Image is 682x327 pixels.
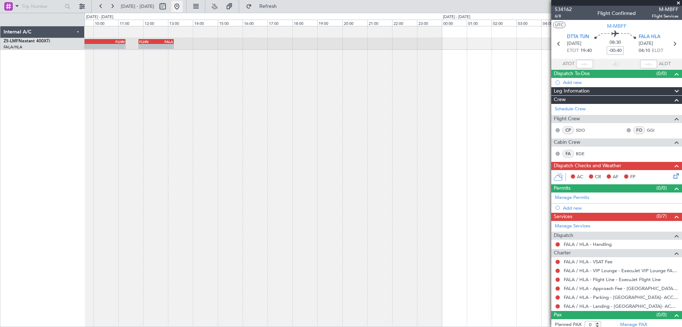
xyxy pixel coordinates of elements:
[243,1,285,12] button: Refresh
[562,126,574,134] div: CP
[576,60,593,68] input: --:--
[564,268,678,274] a: FALA / HLA - VIP Lounge - ExecuJet VIP Lounge FALA / HLA
[392,20,417,26] div: 22:00
[652,13,678,19] span: Flight Services
[647,127,663,133] a: GGI
[253,4,283,9] span: Refresh
[554,96,566,104] span: Crew
[541,20,566,26] div: 04:00
[467,20,492,26] div: 01:00
[88,44,125,48] div: -
[613,174,618,181] span: AF
[554,87,590,95] span: Leg Information
[652,6,678,13] span: M-MBFF
[139,44,156,48] div: -
[562,150,574,158] div: FA
[93,20,118,26] div: 10:00
[564,285,678,291] a: FALA / HLA - Approach Fee - [GEOGRAPHIC_DATA]- ACC # 1800
[492,20,516,26] div: 02:00
[564,303,678,309] a: FALA / HLA - Landing - [GEOGRAPHIC_DATA]- ACC # 1800
[564,276,661,283] a: FALA / HLA - Flight Line - ExecuJet Flight Line
[4,39,18,43] span: ZS-LMF
[554,138,580,147] span: Cabin Crew
[607,22,627,30] span: M-MBFF
[143,20,168,26] div: 12:00
[554,249,571,257] span: Charter
[633,126,645,134] div: FO
[442,20,467,26] div: 00:00
[292,20,317,26] div: 18:00
[610,39,621,46] span: 08:30
[597,10,636,17] div: Flight Confirmed
[639,33,660,41] span: FALA HLA
[567,33,589,41] span: DTTA TUN
[567,40,581,47] span: [DATE]
[267,20,292,26] div: 17:00
[554,311,562,319] span: Pax
[139,39,156,44] div: FLHN
[576,127,592,133] a: SDO
[554,232,573,240] span: Dispatch
[555,106,586,113] a: Schedule Crew
[555,194,589,201] a: Manage Permits
[218,20,243,26] div: 15:00
[577,174,583,181] span: AC
[86,14,113,20] div: [DATE] - [DATE]
[564,241,612,247] a: FALA / HLA - Handling
[554,213,572,221] span: Services
[656,311,667,318] span: (0/0)
[656,184,667,192] span: (0/0)
[22,1,63,12] input: Trip Number
[516,20,541,26] div: 03:00
[576,151,592,157] a: BDE
[156,44,173,48] div: -
[595,174,601,181] span: CR
[554,115,580,123] span: Flight Crew
[88,39,125,44] div: FLHN
[243,20,267,26] div: 16:00
[639,40,653,47] span: [DATE]
[168,20,193,26] div: 13:00
[554,184,570,192] span: Permits
[656,70,667,77] span: (0/0)
[555,6,572,13] span: 534162
[564,294,678,300] a: FALA / HLA - Parking - [GEOGRAPHIC_DATA]- ACC # 1800
[553,22,565,28] button: UTC
[555,13,572,19] span: 6/8
[564,259,612,265] a: FALA / HLA - VSAT Fee
[121,3,154,10] span: [DATE] - [DATE]
[417,20,442,26] div: 23:00
[563,60,574,68] span: ATOT
[652,47,663,54] span: ELDT
[367,20,392,26] div: 21:00
[317,20,342,26] div: 19:00
[580,47,592,54] span: 19:40
[567,47,579,54] span: ETOT
[156,39,173,44] div: FALA
[118,20,143,26] div: 11:00
[639,47,650,54] span: 04:10
[563,79,678,85] div: Add new
[659,60,671,68] span: ALDT
[342,20,367,26] div: 20:00
[555,223,590,230] a: Manage Services
[554,162,621,170] span: Dispatch Checks and Weather
[563,205,678,211] div: Add new
[4,44,22,50] a: FALA/HLA
[554,70,590,78] span: Dispatch To-Dos
[630,174,635,181] span: FP
[656,212,667,220] span: (0/7)
[443,14,470,20] div: [DATE] - [DATE]
[4,39,50,43] a: ZS-LMFNextant 400XTi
